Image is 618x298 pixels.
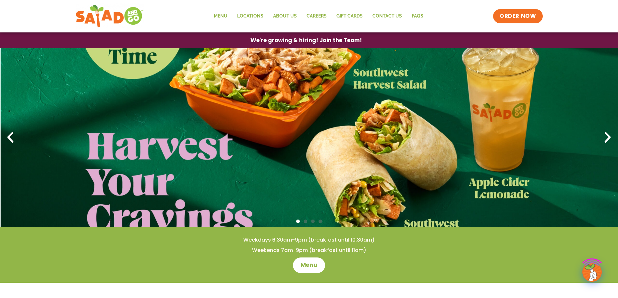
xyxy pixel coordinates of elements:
a: About Us [268,9,302,24]
h4: Weekends 7am-9pm (breakfast until 11am) [13,247,605,254]
a: Locations [232,9,268,24]
a: FAQs [407,9,428,24]
span: We're growing & hiring! Join the Team! [250,38,362,43]
span: Go to slide 4 [319,220,322,223]
h4: Weekdays 6:30am-9pm (breakfast until 10:30am) [13,236,605,244]
div: Previous slide [3,130,18,145]
a: Careers [302,9,332,24]
span: Menu [301,261,317,269]
a: ORDER NOW [493,9,542,23]
span: Go to slide 3 [311,220,315,223]
span: Go to slide 2 [304,220,307,223]
a: Contact Us [368,9,407,24]
span: Go to slide 1 [296,220,300,223]
a: Menu [209,9,232,24]
a: Menu [293,257,325,273]
a: We're growing & hiring! Join the Team! [241,33,372,48]
img: new-SAG-logo-768×292 [76,3,144,29]
div: Next slide [600,130,615,145]
a: GIFT CARDS [332,9,368,24]
nav: Menu [209,9,428,24]
span: ORDER NOW [500,12,536,20]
